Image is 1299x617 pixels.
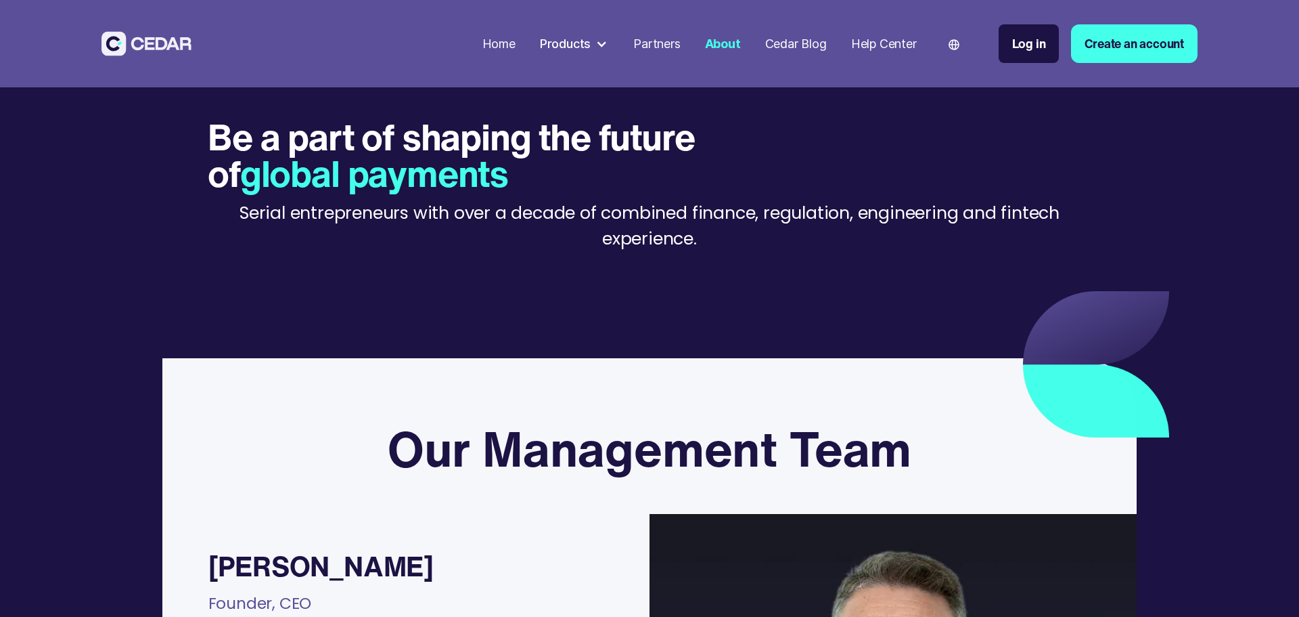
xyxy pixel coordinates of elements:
[627,28,686,60] a: Partners
[388,419,911,477] h3: Our Management Team
[476,28,522,60] a: Home
[705,35,741,53] div: About
[765,35,827,53] div: Cedar Blog
[240,146,508,200] span: global payments
[949,39,959,50] img: world icon
[540,35,591,53] div: Products
[208,200,1091,252] p: Serial entrepreneurs with over a decade of combined finance, regulation, engineering and fintech ...
[1071,24,1198,63] a: Create an account
[633,35,680,53] div: Partners
[534,28,615,59] div: Products
[851,35,917,53] div: Help Center
[208,119,737,192] h1: Be a part of shaping the future of
[1012,35,1046,53] div: Log in
[999,24,1059,63] a: Log in
[759,28,833,60] a: Cedar Blog
[845,28,923,60] a: Help Center
[208,551,434,581] div: [PERSON_NAME]
[699,28,747,60] a: About
[482,35,516,53] div: Home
